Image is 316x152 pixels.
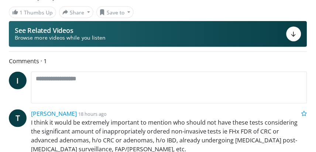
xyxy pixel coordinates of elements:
[78,111,107,118] small: 18 hours ago
[9,72,27,89] a: I
[9,21,307,47] button: See Related Videos Browse more videos while you listen
[9,7,56,18] a: 1 Thumbs Up
[15,34,106,41] span: Browse more videos while you listen
[59,6,93,18] button: Share
[9,109,27,127] a: T
[96,6,134,18] button: Save to
[20,9,23,16] span: 1
[15,27,106,34] p: See Related Videos
[9,56,307,66] span: Comments 1
[31,110,77,118] a: [PERSON_NAME]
